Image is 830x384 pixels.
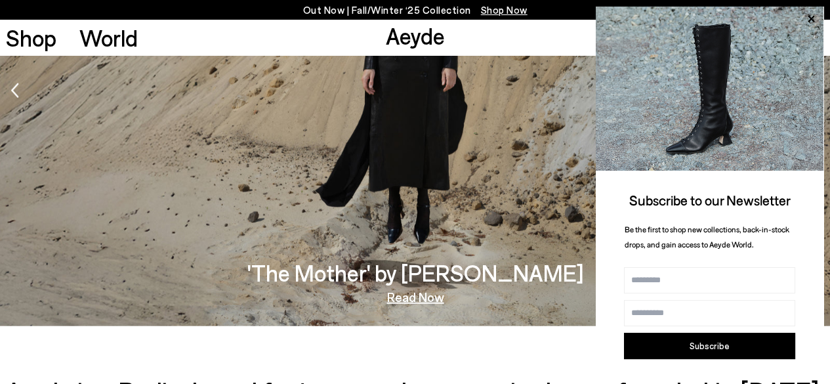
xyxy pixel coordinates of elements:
a: Read Now [386,290,444,303]
p: Out Now | Fall/Winter ‘25 Collection [303,2,528,18]
span: Subscribe to our Newsletter [629,192,791,208]
a: Terms & Conditions [710,376,761,384]
div: Previous slide [11,76,19,109]
img: 2a6287a1333c9a56320fd6e7b3c4a9a9.jpg [596,7,823,171]
span: Navigate to /collections/new-in [481,4,528,16]
a: Shop [6,26,56,49]
span: Be the first to shop new collections, back-in-stock drops, and gain access to Aeyde World. [625,224,789,249]
span: By subscribing, you agree to our [625,376,710,384]
button: Subscribe [624,333,795,359]
a: Aeyde [385,22,444,49]
h3: 'The Mother' by [PERSON_NAME] [247,261,583,284]
a: World [79,26,138,49]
